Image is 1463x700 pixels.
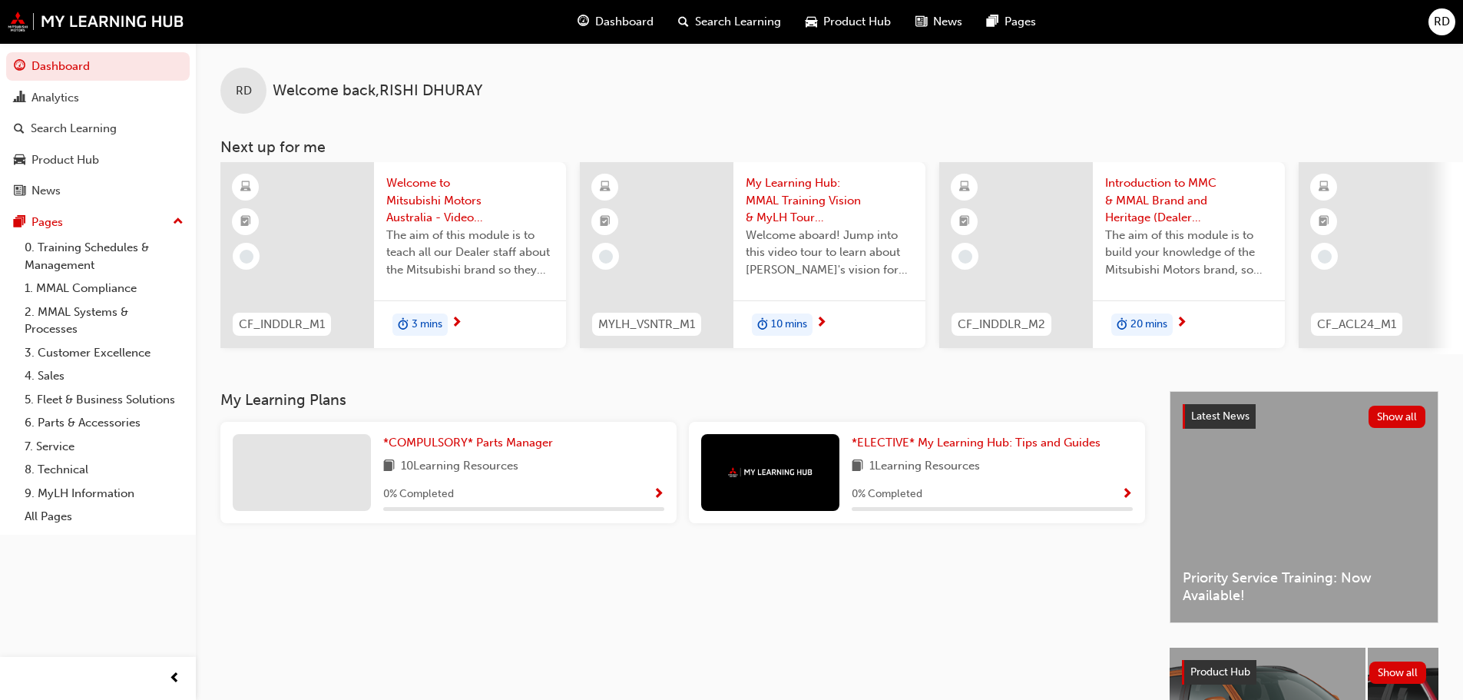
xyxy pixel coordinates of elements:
span: Product Hub [1190,665,1250,678]
span: next-icon [451,317,462,330]
button: RD [1428,8,1455,35]
span: guage-icon [578,12,589,32]
button: Show all [1369,406,1426,428]
span: Welcome back , RISHI DHURAY [273,82,482,100]
span: up-icon [173,212,184,232]
div: Search Learning [31,120,117,138]
span: Dashboard [595,13,654,31]
span: learningResourceType_ELEARNING-icon [1319,177,1329,197]
span: *ELECTIVE* My Learning Hub: Tips and Guides [852,436,1101,450]
span: learningRecordVerb_NONE-icon [1318,250,1332,264]
a: Product Hub [6,146,190,174]
button: Show Progress [1121,485,1133,504]
div: Pages [31,214,63,231]
span: book-icon [852,457,863,476]
a: 7. Service [18,435,190,459]
span: duration-icon [1117,315,1127,335]
a: 8. Technical [18,458,190,482]
span: next-icon [1176,317,1187,330]
span: Pages [1005,13,1036,31]
span: booktick-icon [1319,212,1329,232]
span: 0 % Completed [852,486,922,503]
span: booktick-icon [959,212,970,232]
span: News [933,13,962,31]
a: All Pages [18,505,190,529]
span: Priority Service Training: Now Available! [1183,569,1425,604]
h3: Next up for me [196,138,1463,156]
span: learningResourceType_ELEARNING-icon [240,177,251,197]
span: 10 Learning Resources [401,457,518,476]
span: learningRecordVerb_NONE-icon [240,250,253,264]
span: RD [1434,13,1450,31]
span: MYLH_VSNTR_M1 [598,316,695,333]
a: Latest NewsShow all [1183,404,1425,429]
span: 0 % Completed [383,486,454,503]
a: *ELECTIVE* My Learning Hub: Tips and Guides [852,434,1107,452]
a: 0. Training Schedules & Management [18,236,190,277]
img: mmal [728,467,813,477]
span: Welcome aboard! Jump into this video tour to learn about [PERSON_NAME]'s vision for your learning... [746,227,913,279]
span: pages-icon [14,216,25,230]
span: CF_ACL24_M1 [1317,316,1396,333]
span: car-icon [14,154,25,168]
a: News [6,177,190,205]
span: learningRecordVerb_NONE-icon [958,250,972,264]
span: My Learning Hub: MMAL Training Vision & MyLH Tour (Elective) [746,174,913,227]
span: Introduction to MMC & MMAL Brand and Heritage (Dealer Induction) [1105,174,1273,227]
a: news-iconNews [903,6,975,38]
span: Search Learning [695,13,781,31]
span: The aim of this module is to teach all our Dealer staff about the Mitsubishi brand so they demons... [386,227,554,279]
span: duration-icon [398,315,409,335]
a: pages-iconPages [975,6,1048,38]
span: guage-icon [14,60,25,74]
span: news-icon [915,12,927,32]
span: car-icon [806,12,817,32]
span: Welcome to Mitsubishi Motors Australia - Video (Dealer Induction) [386,174,554,227]
span: search-icon [678,12,689,32]
span: prev-icon [169,669,180,688]
a: Product HubShow all [1182,660,1426,685]
span: 3 mins [412,316,442,333]
a: car-iconProduct Hub [793,6,903,38]
div: Analytics [31,89,79,107]
a: CF_INDDLR_M1Welcome to Mitsubishi Motors Australia - Video (Dealer Induction)The aim of this modu... [220,162,566,348]
span: booktick-icon [600,212,611,232]
button: Show Progress [653,485,664,504]
span: The aim of this module is to build your knowledge of the Mitsubishi Motors brand, so you can demo... [1105,227,1273,279]
a: CF_INDDLR_M2Introduction to MMC & MMAL Brand and Heritage (Dealer Induction)The aim of this modul... [939,162,1285,348]
a: 4. Sales [18,364,190,388]
span: chart-icon [14,91,25,105]
span: CF_INDDLR_M2 [958,316,1045,333]
span: 20 mins [1130,316,1167,333]
a: guage-iconDashboard [565,6,666,38]
a: MYLH_VSNTR_M1My Learning Hub: MMAL Training Vision & MyLH Tour (Elective)Welcome aboard! Jump int... [580,162,925,348]
a: Latest NewsShow allPriority Service Training: Now Available! [1170,391,1438,623]
a: Dashboard [6,52,190,81]
button: Show all [1369,662,1427,684]
button: Pages [6,208,190,237]
span: learningRecordVerb_NONE-icon [599,250,613,264]
span: *COMPULSORY* Parts Manager [383,436,553,450]
span: Show Progress [653,488,664,502]
a: 1. MMAL Compliance [18,277,190,300]
img: mmal [8,12,184,32]
span: pages-icon [987,12,998,32]
span: learningResourceType_ELEARNING-icon [959,177,970,197]
a: *COMPULSORY* Parts Manager [383,434,559,452]
span: 10 mins [771,316,807,333]
span: book-icon [383,457,395,476]
a: 9. MyLH Information [18,482,190,506]
a: search-iconSearch Learning [666,6,793,38]
div: News [31,182,61,200]
h3: My Learning Plans [220,391,1145,409]
button: DashboardAnalyticsSearch LearningProduct HubNews [6,49,190,208]
span: Product Hub [823,13,891,31]
span: next-icon [816,317,827,330]
span: booktick-icon [240,212,251,232]
a: Analytics [6,84,190,112]
span: news-icon [14,184,25,198]
div: Product Hub [31,151,99,169]
span: 1 Learning Resources [869,457,980,476]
